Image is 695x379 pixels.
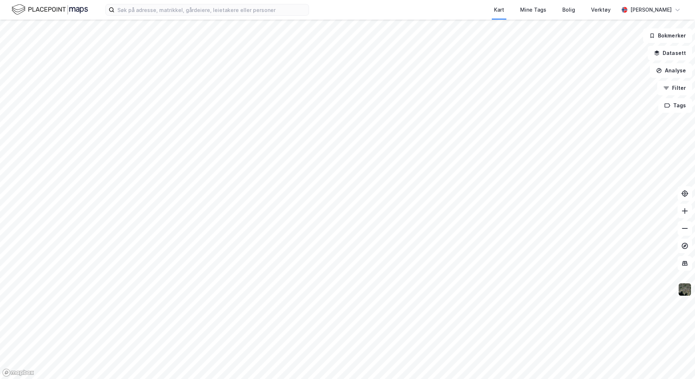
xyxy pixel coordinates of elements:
[115,4,309,15] input: Søk på adresse, matrikkel, gårdeiere, leietakere eller personer
[659,344,695,379] iframe: Chat Widget
[630,5,672,14] div: [PERSON_NAME]
[494,5,504,14] div: Kart
[520,5,546,14] div: Mine Tags
[591,5,611,14] div: Verktøy
[659,344,695,379] div: Kontrollprogram for chat
[12,3,88,16] img: logo.f888ab2527a4732fd821a326f86c7f29.svg
[562,5,575,14] div: Bolig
